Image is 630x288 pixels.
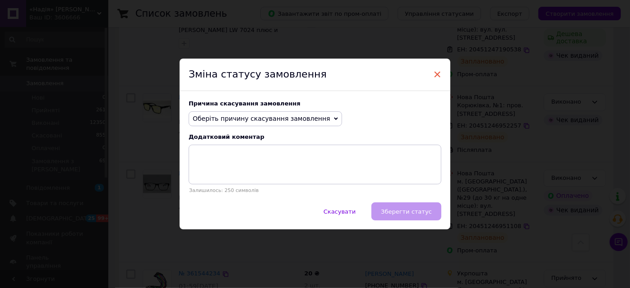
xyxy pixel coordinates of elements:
[324,208,356,215] span: Скасувати
[189,100,441,107] div: Причина скасування замовлення
[189,133,441,140] div: Додатковий коментар
[180,59,450,91] div: Зміна статусу замовлення
[189,187,441,193] p: Залишилось: 250 символів
[433,67,441,82] span: ×
[314,202,365,220] button: Скасувати
[193,115,330,122] span: Оберіть причину скасування замовлення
